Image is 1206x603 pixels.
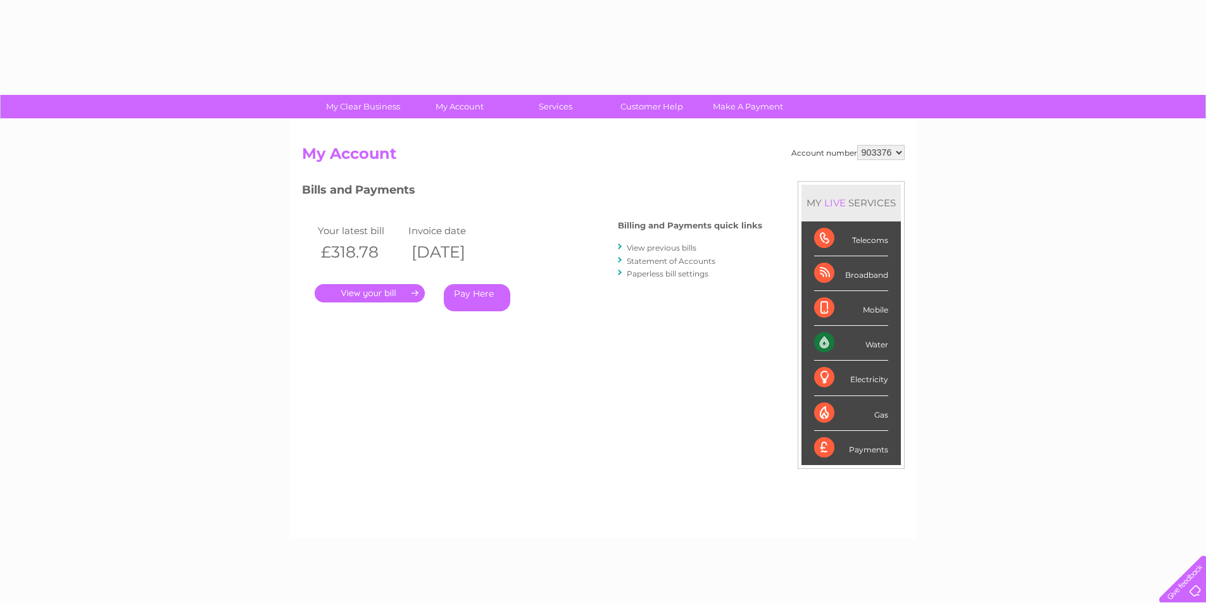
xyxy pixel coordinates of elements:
div: Water [814,326,888,361]
a: Services [503,95,608,118]
h3: Bills and Payments [302,181,762,203]
th: [DATE] [405,239,496,265]
a: . [315,284,425,302]
td: Invoice date [405,222,496,239]
div: MY SERVICES [801,185,901,221]
div: Mobile [814,291,888,326]
div: Account number [791,145,905,160]
a: Make A Payment [696,95,800,118]
h2: My Account [302,145,905,169]
a: My Account [407,95,512,118]
td: Your latest bill [315,222,406,239]
a: Customer Help [600,95,704,118]
a: Pay Here [444,284,510,311]
div: Gas [814,396,888,431]
th: £318.78 [315,239,406,265]
a: Statement of Accounts [627,256,715,266]
a: Paperless bill settings [627,269,708,278]
div: Payments [814,431,888,465]
div: Electricity [814,361,888,395]
div: LIVE [822,197,848,209]
div: Telecoms [814,221,888,256]
div: Broadband [814,256,888,291]
a: View previous bills [627,243,696,252]
h4: Billing and Payments quick links [618,221,762,230]
a: My Clear Business [311,95,415,118]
